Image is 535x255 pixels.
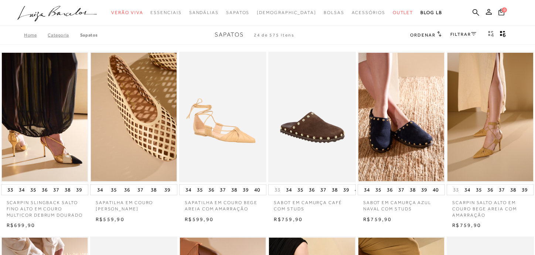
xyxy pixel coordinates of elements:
button: 38 [330,185,340,195]
button: 40 [430,185,441,195]
a: Sapatos [80,32,98,38]
button: Mostrar 4 produtos por linha [486,30,496,40]
span: R$759,90 [452,222,481,228]
button: 36 [485,185,495,195]
a: noSubCategoriesText [324,6,344,20]
span: R$759,90 [363,216,392,222]
a: noSubCategoriesText [352,6,385,20]
a: noSubCategoriesText [393,6,413,20]
a: SABOT EM CAMURÇA CAFÉ COM STUDS [268,195,355,212]
button: 36 [122,185,132,195]
img: SAPATILHA EM COURO BAUNILHA VAZADA [91,53,177,181]
button: 38 [408,185,418,195]
a: noSubCategoriesText [189,6,219,20]
span: Bolsas [324,10,344,15]
button: gridText6Desc [498,30,508,40]
button: 39 [162,185,173,195]
button: 35 [373,185,384,195]
a: Categoria [48,32,80,38]
button: 35 [109,185,119,195]
button: 35 [28,185,38,195]
img: SABOT EM CAMURÇA AZUL NAVAL COM STUDS [358,53,444,181]
span: 24 de 575 itens [254,32,294,38]
button: 34 [183,185,194,195]
span: Acessórios [352,10,385,15]
button: 36 [40,185,50,195]
button: 35 [295,185,306,195]
span: Essenciais [150,10,181,15]
button: 36 [206,185,217,195]
button: 34 [362,185,372,195]
span: Verão Viva [111,10,143,15]
a: noSubCategoriesText [150,6,181,20]
button: 33 [5,185,16,195]
span: Sapatos [226,10,249,15]
img: SAPATILHA EM COURO BEGE AREIA COM AMARRAÇÃO [180,53,266,181]
button: 37 [497,185,507,195]
button: 0 [496,8,507,18]
a: SABOT EM CAMURÇA CAFÉ COM STUDS SABOT EM CAMURÇA CAFÉ COM STUDS [269,53,355,181]
button: 39 [419,185,429,195]
a: Home [24,32,48,38]
button: 34 [95,185,105,195]
img: SCARPIN SALTO ALTO EM COURO BEGE AREIA COM AMARRAÇÃO [447,53,533,181]
a: SABOT EM CAMURÇA AZUL NAVAL COM STUDS SABOT EM CAMURÇA AZUL NAVAL COM STUDS [358,53,444,181]
button: 37 [218,185,228,195]
button: 38 [508,185,518,195]
span: Sapatos [215,31,244,38]
button: 38 [229,185,239,195]
a: SABOT EM CAMURÇA AZUL NAVAL COM STUDS [358,195,445,212]
button: 37 [135,185,146,195]
button: 39 [74,185,84,195]
span: R$759,90 [274,216,303,222]
a: FILTRAR [450,32,476,37]
button: 40 [352,185,363,195]
a: SCARPIN SLINGBACK SALTO FINO ALTO EM COURO MULTICOR DEBRUM DOURADO [1,195,88,218]
span: Outlet [393,10,413,15]
a: noSubCategoriesText [257,6,316,20]
button: 35 [474,185,484,195]
button: 39 [341,185,351,195]
span: R$599,90 [185,216,214,222]
a: SAPATILHA EM COURO BEGE AREIA COM AMARRAÇÃO SAPATILHA EM COURO BEGE AREIA COM AMARRAÇÃO [180,53,266,181]
button: 38 [62,185,73,195]
span: Sandálias [189,10,219,15]
span: BLOG LB [420,10,442,15]
button: 33 [451,186,461,193]
button: 40 [252,185,262,195]
a: noSubCategoriesText [111,6,143,20]
a: SCARPIN SLINGBACK SALTO FINO ALTO EM COURO MULTICOR DEBRUM DOURADO SCARPIN SLINGBACK SALTO FINO A... [2,53,88,181]
img: SCARPIN SLINGBACK SALTO FINO ALTO EM COURO MULTICOR DEBRUM DOURADO [2,53,88,181]
a: SAPATILHA EM COURO BAUNILHA VAZADA SAPATILHA EM COURO BAUNILHA VAZADA [91,53,177,181]
button: 36 [307,185,317,195]
img: SABOT EM CAMURÇA CAFÉ COM STUDS [269,53,355,181]
button: 37 [51,185,61,195]
span: R$559,90 [96,216,125,222]
button: 39 [519,185,530,195]
button: 34 [462,185,473,195]
span: R$699,90 [7,222,35,228]
a: SAPATILHA EM COURO BEGE AREIA COM AMARRAÇÃO [179,195,266,212]
span: 0 [502,7,507,13]
button: 36 [385,185,395,195]
button: 34 [284,185,294,195]
a: SAPATILHA EM COURO [PERSON_NAME] [90,195,177,212]
a: SCARPIN SALTO ALTO EM COURO BEGE AREIA COM AMARRAÇÃO [447,195,534,218]
span: Ordenar [410,32,435,38]
button: 38 [149,185,159,195]
button: 37 [396,185,406,195]
a: noSubCategoriesText [226,6,249,20]
a: BLOG LB [420,6,442,20]
button: 39 [241,185,251,195]
button: 35 [195,185,205,195]
a: SCARPIN SALTO ALTO EM COURO BEGE AREIA COM AMARRAÇÃO SCARPIN SALTO ALTO EM COURO BEGE AREIA COM A... [447,53,533,181]
button: 34 [17,185,27,195]
span: [DEMOGRAPHIC_DATA] [257,10,316,15]
button: 37 [318,185,328,195]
